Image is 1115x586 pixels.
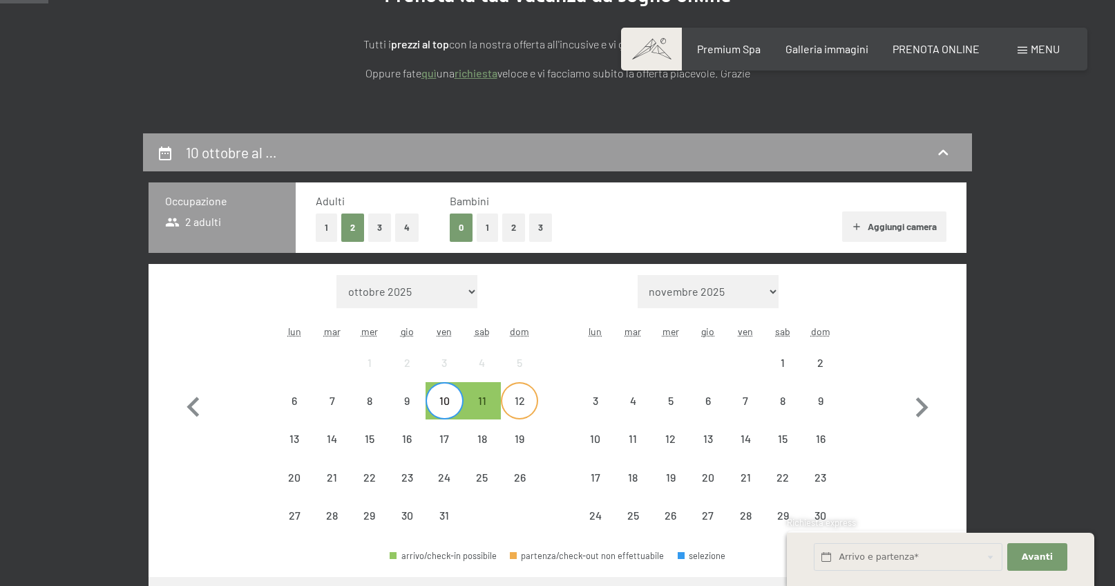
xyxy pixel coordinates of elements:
[765,395,800,430] div: 8
[388,344,426,381] div: Thu Oct 02 2025
[802,344,839,381] div: Sun Nov 02 2025
[277,472,312,507] div: 20
[728,472,763,507] div: 21
[727,420,764,457] div: Fri Nov 14 2025
[314,395,349,430] div: 7
[427,433,461,468] div: 17
[501,382,538,419] div: partenza/check-out non effettuabile
[276,420,313,457] div: Mon Oct 13 2025
[316,194,345,207] span: Adulti
[276,458,313,495] div: partenza/check-out non effettuabile
[651,497,689,534] div: Wed Nov 26 2025
[802,497,839,534] div: Sun Nov 30 2025
[701,325,714,337] abbr: giovedì
[765,433,800,468] div: 15
[501,458,538,495] div: partenza/check-out non effettuabile
[313,458,350,495] div: partenza/check-out non effettuabile
[388,497,426,534] div: Thu Oct 30 2025
[727,497,764,534] div: Fri Nov 28 2025
[803,510,838,545] div: 30
[1031,42,1060,55] span: Menu
[502,214,525,242] button: 2
[501,458,538,495] div: Sun Oct 26 2025
[577,458,614,495] div: Mon Nov 17 2025
[764,420,801,457] div: Sat Nov 15 2025
[803,433,838,468] div: 16
[401,325,414,337] abbr: giovedì
[1022,551,1053,563] span: Avanti
[464,420,501,457] div: Sat Oct 18 2025
[464,344,501,381] div: partenza/check-out non effettuabile
[351,344,388,381] div: partenza/check-out non effettuabile
[614,497,651,534] div: partenza/check-out non effettuabile
[728,395,763,430] div: 7
[351,497,388,534] div: partenza/check-out non effettuabile
[802,344,839,381] div: partenza/check-out non effettuabile
[653,395,687,430] div: 5
[351,497,388,534] div: Wed Oct 29 2025
[276,382,313,419] div: partenza/check-out non effettuabile
[727,420,764,457] div: partenza/check-out non effettuabile
[578,433,613,468] div: 10
[614,458,651,495] div: partenza/check-out non effettuabile
[689,420,727,457] div: Thu Nov 13 2025
[651,420,689,457] div: Wed Nov 12 2025
[276,382,313,419] div: Mon Oct 06 2025
[475,325,490,337] abbr: sabato
[352,357,387,392] div: 1
[388,344,426,381] div: partenza/check-out non effettuabile
[313,497,350,534] div: Tue Oct 28 2025
[765,510,800,545] div: 29
[577,382,614,419] div: partenza/check-out non effettuabile
[465,357,499,392] div: 4
[689,382,727,419] div: Thu Nov 06 2025
[351,382,388,419] div: Wed Oct 08 2025
[785,42,868,55] a: Galleria immagini
[173,275,213,535] button: Mese precedente
[589,325,602,337] abbr: lunedì
[697,42,761,55] a: Premium Spa
[893,42,980,55] a: PRENOTA ONLINE
[390,433,424,468] div: 16
[651,382,689,419] div: Wed Nov 05 2025
[313,382,350,419] div: Tue Oct 07 2025
[728,510,763,545] div: 28
[426,382,463,419] div: partenza/check-out possibile
[212,35,903,53] p: Tutti i con la nostra offerta all'incusive e vi garantiamo il !
[787,517,856,528] span: Richiesta express
[502,357,537,392] div: 5
[501,420,538,457] div: Sun Oct 19 2025
[764,382,801,419] div: Sat Nov 08 2025
[651,382,689,419] div: partenza/check-out non effettuabile
[388,382,426,419] div: partenza/check-out non effettuabile
[689,497,727,534] div: Thu Nov 27 2025
[351,458,388,495] div: Wed Oct 22 2025
[426,344,463,381] div: Fri Oct 03 2025
[313,420,350,457] div: partenza/check-out non effettuabile
[427,472,461,507] div: 24
[426,420,463,457] div: partenza/check-out non effettuabile
[727,382,764,419] div: partenza/check-out non effettuabile
[691,433,725,468] div: 13
[614,497,651,534] div: Tue Nov 25 2025
[803,395,838,430] div: 9
[351,344,388,381] div: Wed Oct 01 2025
[313,458,350,495] div: Tue Oct 21 2025
[764,458,801,495] div: Sat Nov 22 2025
[351,420,388,457] div: partenza/check-out non effettuabile
[727,382,764,419] div: Fri Nov 07 2025
[616,510,650,545] div: 25
[427,357,461,392] div: 3
[465,472,499,507] div: 25
[465,395,499,430] div: 11
[842,211,946,242] button: Aggiungi camera
[390,395,424,430] div: 9
[316,214,337,242] button: 1
[464,344,501,381] div: Sat Oct 04 2025
[802,420,839,457] div: Sun Nov 16 2025
[388,458,426,495] div: Thu Oct 23 2025
[212,64,903,82] p: Oppure fate una veloce e vi facciamo subito la offerta piacevole. Grazie
[764,344,801,381] div: partenza/check-out non effettuabile
[653,510,687,545] div: 26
